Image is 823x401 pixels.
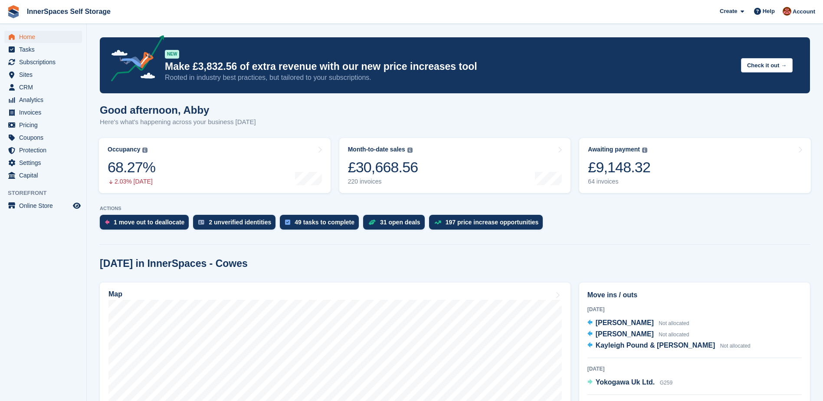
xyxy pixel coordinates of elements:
[4,131,82,144] a: menu
[348,178,418,185] div: 220 invoices
[19,200,71,212] span: Online Store
[4,200,82,212] a: menu
[4,169,82,181] a: menu
[285,220,290,225] img: task-75834270c22a3079a89374b754ae025e5fb1db73e45f91037f5363f120a921f8.svg
[348,146,405,153] div: Month-to-date sales
[793,7,815,16] span: Account
[198,220,204,225] img: verify_identity-adf6edd0f0f0b5bbfe63781bf79b02c33cf7c696d77639b501bdc392416b5a36.svg
[19,119,71,131] span: Pricing
[165,60,734,73] p: Make £3,832.56 of extra revenue with our new price increases tool
[588,146,640,153] div: Awaiting payment
[741,58,793,72] button: Check it out →
[19,106,71,118] span: Invoices
[588,178,650,185] div: 64 invoices
[4,144,82,156] a: menu
[368,219,376,225] img: deal-1b604bf984904fb50ccaf53a9ad4b4a5d6e5aea283cecdc64d6e3604feb123c2.svg
[429,215,548,234] a: 197 price increase opportunities
[72,200,82,211] a: Preview store
[114,219,184,226] div: 1 move out to deallocate
[99,138,331,193] a: Occupancy 68.27% 2.03% [DATE]
[7,5,20,18] img: stora-icon-8386f47178a22dfd0bd8f6a31ec36ba5ce8667c1dd55bd0f319d3a0aa187defe.svg
[19,56,71,68] span: Subscriptions
[19,169,71,181] span: Capital
[348,158,418,176] div: £30,668.56
[720,343,751,349] span: Not allocated
[434,220,441,224] img: price_increase_opportunities-93ffe204e8149a01c8c9dc8f82e8f89637d9d84a8eef4429ea346261dce0b2c0.svg
[4,69,82,81] a: menu
[407,148,413,153] img: icon-info-grey-7440780725fd019a000dd9b08b2336e03edf1995a4989e88bcd33f0948082b44.svg
[19,94,71,106] span: Analytics
[19,69,71,81] span: Sites
[4,157,82,169] a: menu
[4,94,82,106] a: menu
[4,31,82,43] a: menu
[19,81,71,93] span: CRM
[588,158,650,176] div: £9,148.32
[596,319,654,326] span: [PERSON_NAME]
[19,144,71,156] span: Protection
[108,158,155,176] div: 68.27%
[339,138,571,193] a: Month-to-date sales £30,668.56 220 invoices
[193,215,280,234] a: 2 unverified identities
[19,43,71,56] span: Tasks
[23,4,114,19] a: InnerSpaces Self Storage
[100,258,248,270] h2: [DATE] in InnerSpaces - Cowes
[100,206,810,211] p: ACTIONS
[587,290,802,300] h2: Move ins / outs
[659,320,689,326] span: Not allocated
[587,365,802,373] div: [DATE]
[165,73,734,82] p: Rooted in industry best practices, but tailored to your subscriptions.
[165,50,179,59] div: NEW
[596,342,715,349] span: Kayleigh Pound & [PERSON_NAME]
[19,157,71,169] span: Settings
[642,148,647,153] img: icon-info-grey-7440780725fd019a000dd9b08b2336e03edf1995a4989e88bcd33f0948082b44.svg
[100,117,256,127] p: Here's what's happening across your business [DATE]
[108,178,155,185] div: 2.03% [DATE]
[783,7,791,16] img: Abby Tilley
[19,131,71,144] span: Coupons
[142,148,148,153] img: icon-info-grey-7440780725fd019a000dd9b08b2336e03edf1995a4989e88bcd33f0948082b44.svg
[720,7,737,16] span: Create
[4,43,82,56] a: menu
[104,35,164,85] img: price-adjustments-announcement-icon-8257ccfd72463d97f412b2fc003d46551f7dbcb40ab6d574587a9cd5c0d94...
[587,306,802,313] div: [DATE]
[108,290,122,298] h2: Map
[100,215,193,234] a: 1 move out to deallocate
[19,31,71,43] span: Home
[587,340,751,352] a: Kayleigh Pound & [PERSON_NAME] Not allocated
[100,104,256,116] h1: Good afternoon, Abby
[209,219,271,226] div: 2 unverified identities
[108,146,140,153] div: Occupancy
[8,189,86,197] span: Storefront
[380,219,420,226] div: 31 open deals
[4,106,82,118] a: menu
[4,56,82,68] a: menu
[587,318,689,329] a: [PERSON_NAME] Not allocated
[596,330,654,338] span: [PERSON_NAME]
[763,7,775,16] span: Help
[659,332,689,338] span: Not allocated
[105,220,109,225] img: move_outs_to_deallocate_icon-f764333ba52eb49d3ac5e1228854f67142a1ed5810a6f6cc68b1a99e826820c5.svg
[446,219,539,226] div: 197 price increase opportunities
[587,329,689,340] a: [PERSON_NAME] Not allocated
[4,119,82,131] a: menu
[587,377,672,388] a: Yokogawa Uk Ltd. G259
[596,378,655,386] span: Yokogawa Uk Ltd.
[4,81,82,93] a: menu
[363,215,429,234] a: 31 open deals
[295,219,354,226] div: 49 tasks to complete
[660,380,672,386] span: G259
[280,215,363,234] a: 49 tasks to complete
[579,138,811,193] a: Awaiting payment £9,148.32 64 invoices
